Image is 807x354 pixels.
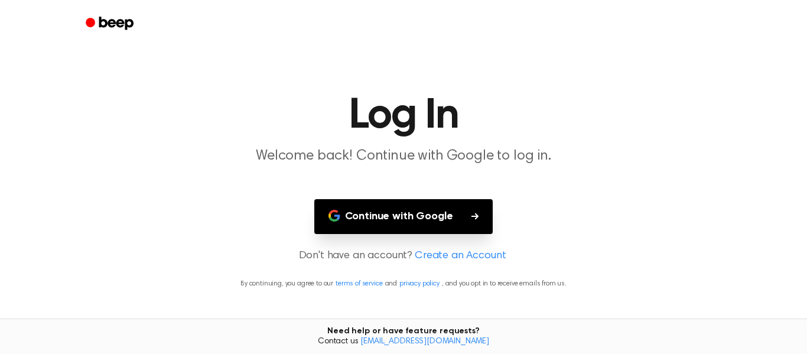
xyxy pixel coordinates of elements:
[14,248,793,264] p: Don't have an account?
[101,95,706,137] h1: Log In
[314,199,493,234] button: Continue with Google
[336,280,382,287] a: terms of service
[77,12,144,35] a: Beep
[360,337,489,346] a: [EMAIL_ADDRESS][DOMAIN_NAME]
[415,248,506,264] a: Create an Account
[177,147,630,166] p: Welcome back! Continue with Google to log in.
[7,337,800,347] span: Contact us
[399,280,440,287] a: privacy policy
[14,278,793,289] p: By continuing, you agree to our and , and you opt in to receive emails from us.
